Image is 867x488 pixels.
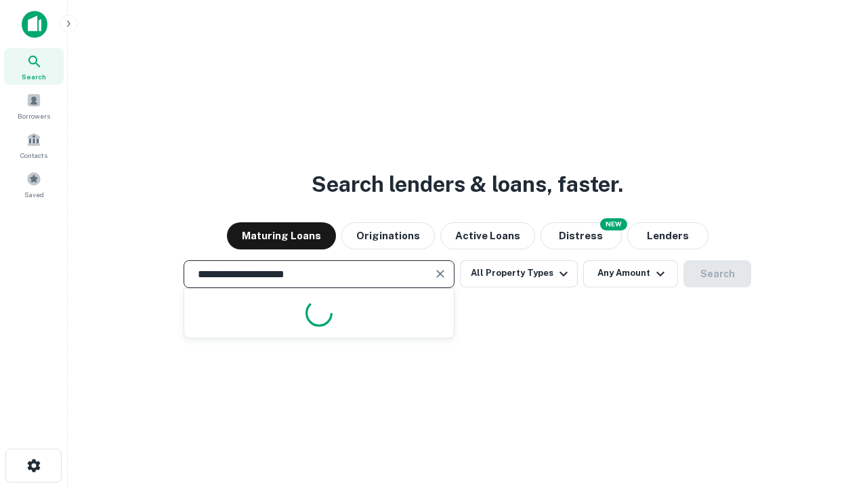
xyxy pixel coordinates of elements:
button: All Property Types [460,260,578,287]
span: Saved [24,189,44,200]
span: Borrowers [18,110,50,121]
button: Search distressed loans with lien and other non-mortgage details. [541,222,622,249]
a: Saved [4,166,64,203]
h3: Search lenders & loans, faster. [312,168,623,201]
button: Originations [341,222,435,249]
span: Contacts [20,150,47,161]
img: capitalize-icon.png [22,11,47,38]
button: Maturing Loans [227,222,336,249]
span: Search [22,71,46,82]
button: Clear [431,264,450,283]
button: Lenders [627,222,709,249]
a: Contacts [4,127,64,163]
iframe: Chat Widget [799,380,867,445]
a: Borrowers [4,87,64,124]
button: Active Loans [440,222,535,249]
a: Search [4,48,64,85]
button: Any Amount [583,260,678,287]
div: NEW [600,218,627,230]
